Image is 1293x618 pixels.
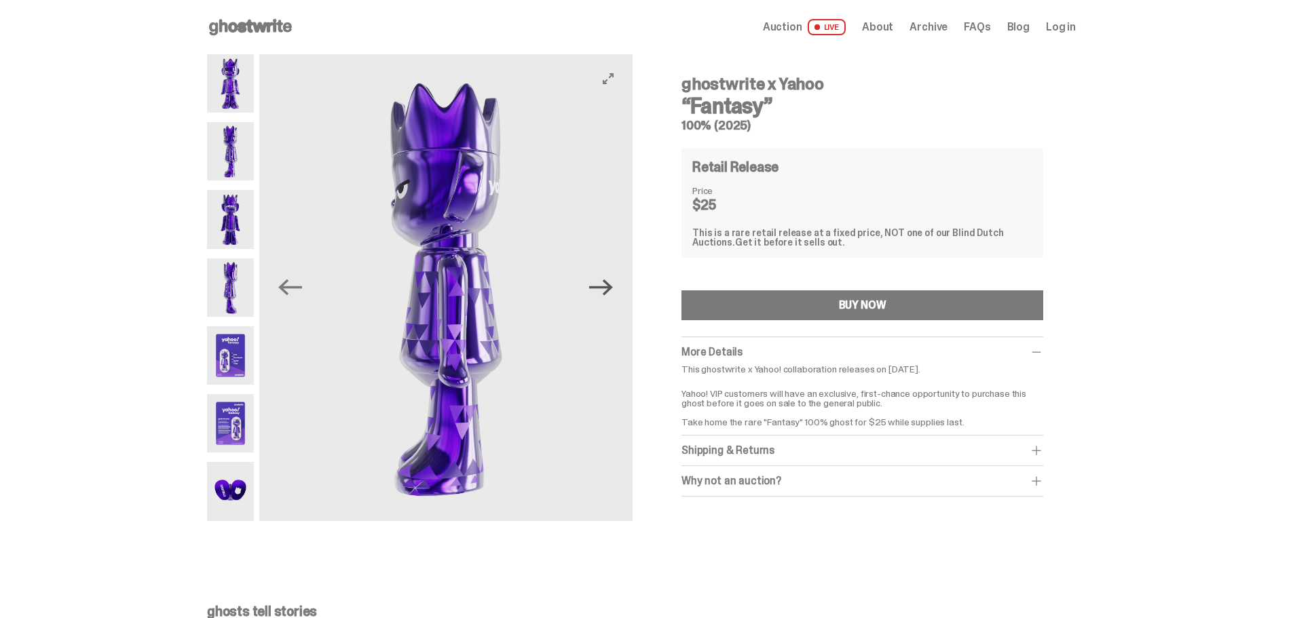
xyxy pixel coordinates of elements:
[681,345,743,359] span: More Details
[1007,22,1030,33] a: Blog
[839,300,886,311] div: BUY NOW
[207,326,254,385] img: Yahoo-HG---5.png
[681,76,1043,92] h4: ghostwrite x Yahoo
[207,54,254,113] img: Yahoo-HG---1.png
[681,95,1043,117] h3: “Fantasy”
[207,394,254,452] img: Yahoo-HG---6.png
[681,444,1043,457] div: Shipping & Returns
[207,258,254,317] img: Yahoo-HG---4.png
[276,273,305,303] button: Previous
[681,119,1043,132] h5: 100% (2025)
[910,22,948,33] a: Archive
[692,160,779,174] h4: Retail Release
[735,236,845,248] span: Get it before it sells out.
[692,198,760,212] dd: $25
[808,19,846,35] span: LIVE
[681,379,1043,427] p: Yahoo! VIP customers will have an exclusive, first-chance opportunity to purchase this ghost befo...
[207,604,1076,618] p: ghosts tell stories
[259,54,633,521] img: Yahoo-HG---2.png
[681,474,1043,488] div: Why not an auction?
[1046,22,1076,33] a: Log in
[964,22,990,33] a: FAQs
[763,22,802,33] span: Auction
[681,364,1043,374] p: This ghostwrite x Yahoo! collaboration releases on [DATE].
[763,19,846,35] a: Auction LIVE
[600,71,616,87] button: View full-screen
[207,462,254,520] img: Yahoo-HG---7.png
[681,290,1043,320] button: BUY NOW
[586,273,616,303] button: Next
[207,122,254,180] img: Yahoo-HG---2.png
[207,190,254,248] img: Yahoo-HG---3.png
[692,228,1032,247] div: This is a rare retail release at a fixed price, NOT one of our Blind Dutch Auctions.
[692,186,760,195] dt: Price
[862,22,893,33] a: About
